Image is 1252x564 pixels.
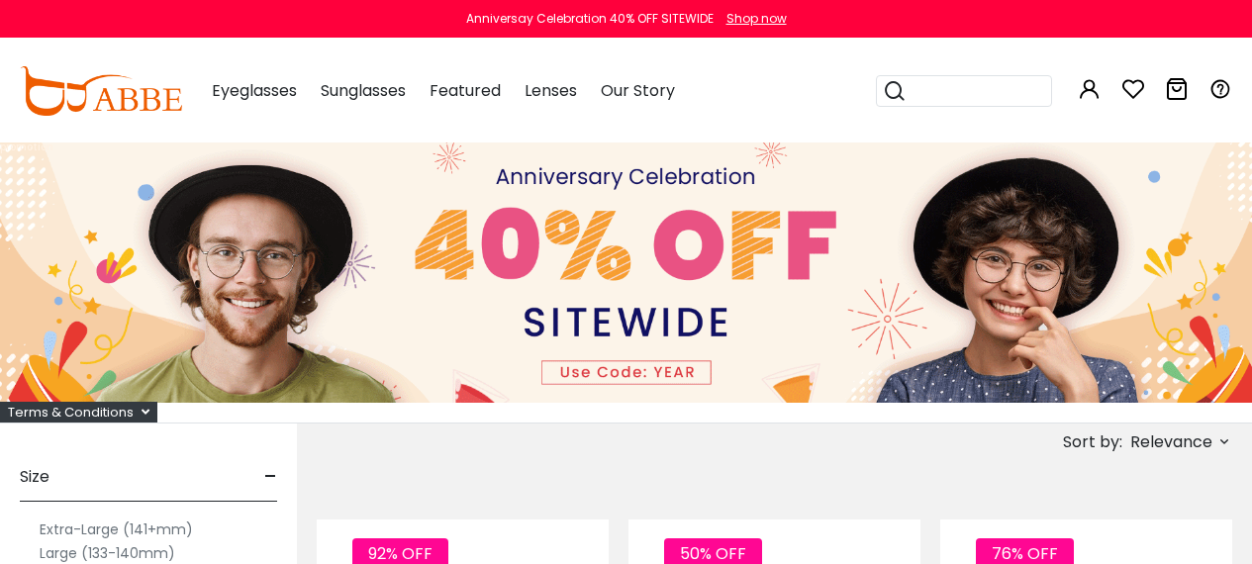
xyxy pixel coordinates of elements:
div: Shop now [726,10,787,28]
span: Relevance [1130,424,1212,460]
img: abbeglasses.com [20,66,182,116]
span: Lenses [525,79,577,102]
a: Shop now [717,10,787,27]
span: Eyeglasses [212,79,297,102]
span: Sunglasses [321,79,406,102]
span: Sort by: [1063,430,1122,453]
span: Our Story [601,79,675,102]
label: Extra-Large (141+mm) [40,517,193,541]
span: Size [20,453,49,501]
div: Anniversay Celebration 40% OFF SITEWIDE [466,10,714,28]
span: - [264,453,277,501]
span: Featured [430,79,501,102]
